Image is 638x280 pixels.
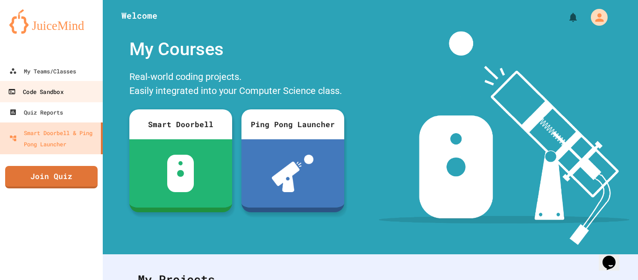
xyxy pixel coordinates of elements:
[550,9,581,25] div: My Notifications
[272,155,313,192] img: ppl-with-ball.png
[9,9,93,34] img: logo-orange.svg
[125,31,349,67] div: My Courses
[9,65,76,77] div: My Teams/Classes
[5,166,98,188] a: Join Quiz
[599,243,629,271] iframe: chat widget
[581,7,610,28] div: My Account
[125,67,349,102] div: Real-world coding projects. Easily integrated into your Computer Science class.
[241,109,344,139] div: Ping Pong Launcher
[379,31,629,245] img: banner-image-my-projects.png
[9,127,97,150] div: Smart Doorbell & Ping Pong Launcher
[9,107,63,118] div: Quiz Reports
[8,86,63,98] div: Code Sandbox
[129,109,232,139] div: Smart Doorbell
[167,155,194,192] img: sdb-white.svg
